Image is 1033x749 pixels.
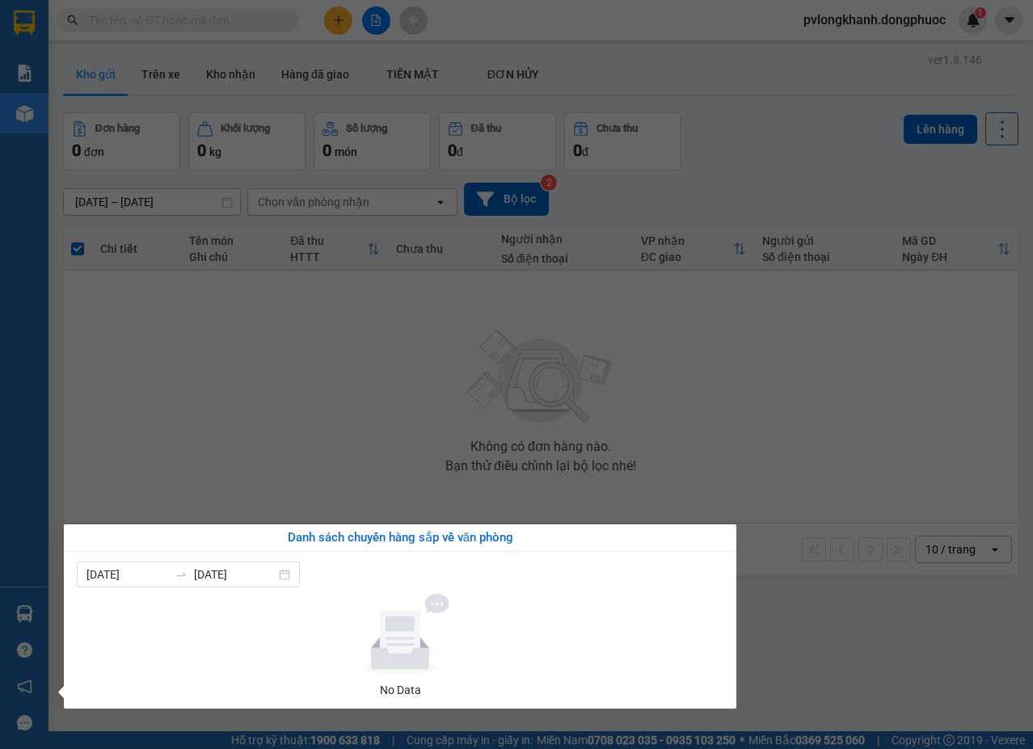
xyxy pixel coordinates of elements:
[175,568,188,581] span: swap-right
[83,681,717,699] div: No Data
[194,566,276,583] input: Đến ngày
[86,566,168,583] input: Từ ngày
[77,528,723,548] div: Danh sách chuyến hàng sắp về văn phòng
[175,568,188,581] span: to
